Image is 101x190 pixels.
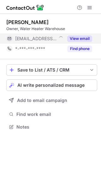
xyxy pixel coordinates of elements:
button: Add to email campaign [6,95,97,106]
div: Owner, Water Heater Warehouse [6,26,97,32]
span: Add to email campaign [17,98,67,103]
button: AI write personalized message [6,79,97,91]
button: Reveal Button [67,35,92,42]
span: Notes [16,124,95,130]
img: ContactOut v5.3.10 [6,4,44,11]
span: AI write personalized message [17,83,85,88]
div: [PERSON_NAME] [6,19,49,25]
span: [EMAIL_ADDRESS][DOMAIN_NAME] [15,36,56,41]
span: Find work email [16,111,95,117]
button: Notes [6,123,97,131]
button: Find work email [6,110,97,119]
button: Reveal Button [67,46,92,52]
button: save-profile-one-click [6,64,97,76]
div: Save to List / ATS / CRM [17,67,86,73]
